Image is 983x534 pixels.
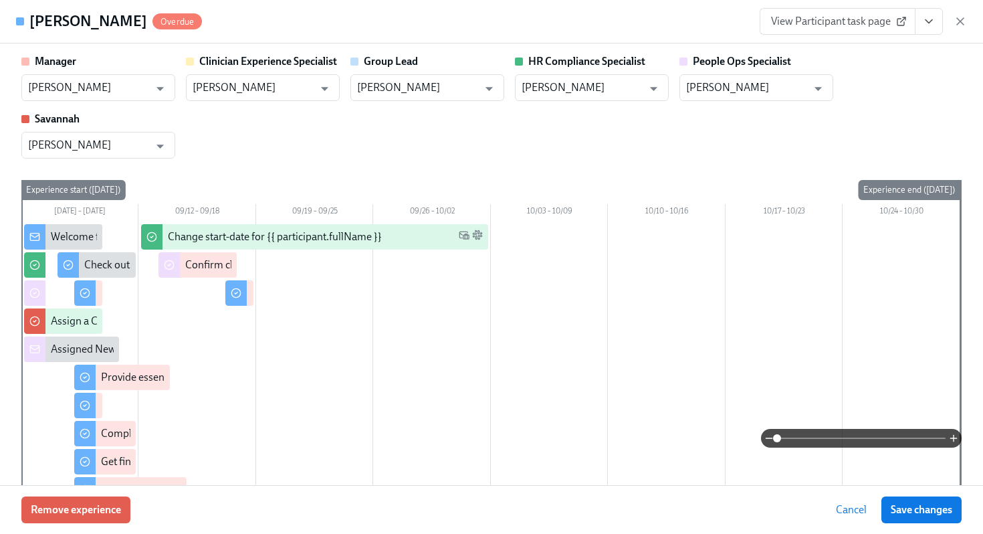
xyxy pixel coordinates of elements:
button: Open [643,78,664,99]
button: Open [150,78,171,99]
button: Remove experience [21,497,130,523]
h4: [PERSON_NAME] [29,11,147,31]
div: 10/17 – 10/23 [726,204,843,221]
button: Save changes [881,497,962,523]
div: Change start-date for {{ participant.fullName }} [168,230,382,244]
div: Experience start ([DATE]) [21,180,126,200]
div: Check out our recommended laptop specs [84,258,276,272]
span: Cancel [836,503,867,517]
span: View Participant task page [771,15,904,28]
div: 10/24 – 10/30 [843,204,960,221]
button: View task page [915,8,943,35]
div: 09/19 – 09/25 [256,204,374,221]
strong: People Ops Specialist [693,55,791,68]
span: Remove experience [31,503,121,517]
span: Work Email [459,230,469,245]
button: Cancel [827,497,876,523]
div: Assigned New Hire [51,342,138,357]
div: Get fingerprinted [101,454,180,469]
div: [DATE] – [DATE] [21,204,138,221]
div: 10/03 – 10/09 [491,204,609,221]
div: Experience end ([DATE]) [858,180,960,200]
button: Open [808,78,829,99]
button: Open [314,78,335,99]
div: Confirm cleared by People Ops [185,258,326,272]
button: Open [150,136,171,157]
div: 10/10 – 10/16 [608,204,726,221]
strong: Clinician Experience Specialist [199,55,337,68]
div: Provide essential professional documentation [101,370,310,385]
strong: HR Compliance Specialist [528,55,645,68]
div: Complete FBI Clearance Screening AFTER Fingerprinting [101,482,361,497]
a: View Participant task page [760,8,915,35]
span: Overdue [152,17,202,27]
div: Complete your drug screening [101,426,239,441]
div: 09/12 – 09/18 [138,204,256,221]
strong: Savannah [35,112,80,125]
div: Welcome from the Charlie Health Compliance Team 👋 [51,230,302,244]
button: Open [479,78,500,99]
div: Assign a Clinician Experience Specialist for {{ participant.fullName }} (start-date {{ participan... [51,314,580,329]
strong: Group Lead [364,55,418,68]
strong: Manager [35,55,76,68]
span: Save changes [891,503,952,517]
div: 09/26 – 10/02 [373,204,491,221]
span: Slack [472,230,483,245]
